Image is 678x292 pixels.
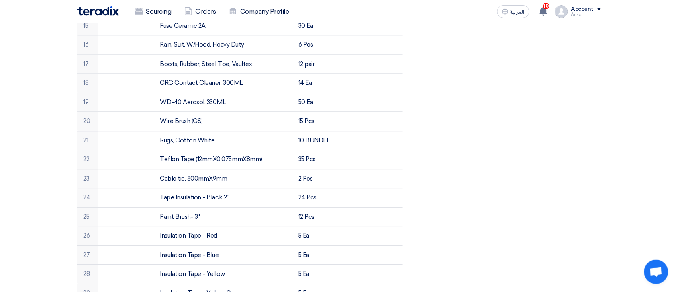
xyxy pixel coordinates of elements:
[292,93,347,112] td: 50 Ea
[153,74,292,93] td: CRC Contact Cleaner, 300ML
[292,35,347,55] td: 6 Pcs
[571,12,601,17] div: Ansar
[77,93,98,112] td: 19
[223,3,296,21] a: Company Profile
[153,35,292,55] td: Rain, Suit, W/Hood, Heavy Duty
[77,169,98,188] td: 23
[153,150,292,169] td: Teflon Tape (12mmX0.075mmX8mm)
[153,93,292,112] td: WD-40 Aerosol, 330ML
[292,188,347,208] td: 24 Pcs
[153,16,292,35] td: Fuse Ceramic 2A
[77,226,98,246] td: 26
[497,5,529,18] button: العربية
[571,6,594,13] div: Account
[77,150,98,169] td: 22
[153,188,292,208] td: Tape Insulation - Black 2"
[77,6,119,16] img: Teradix logo
[292,54,347,74] td: 12 pair
[153,265,292,284] td: Insulation Tape - Yellow
[153,169,292,188] td: Cable tie, 800mmX9mm
[292,245,347,265] td: 5 Ea
[292,112,347,131] td: 15 Pcs
[153,54,292,74] td: Boots, Rubber, Steel Toe, Vaultex
[77,74,98,93] td: 18
[77,54,98,74] td: 17
[153,226,292,246] td: Insulation Tape - Red
[510,9,525,15] span: العربية
[543,3,549,9] span: 10
[153,112,292,131] td: Wire Brush (CS)
[77,188,98,208] td: 24
[292,150,347,169] td: 35 Pcs
[77,35,98,55] td: 16
[292,207,347,226] td: 12 Pcs
[153,245,292,265] td: Insulation Tape - Blue
[77,16,98,35] td: 15
[153,207,292,226] td: Paint Brush- 3''
[77,207,98,226] td: 25
[292,16,347,35] td: 30 Ea
[153,131,292,150] td: Rugs, Cotton White
[77,265,98,284] td: 28
[292,74,347,93] td: 14 Ea
[644,260,668,284] div: Open chat
[129,3,178,21] a: Sourcing
[292,131,347,150] td: 10 BUNDLE
[292,226,347,246] td: 5 Ea
[178,3,223,21] a: Orders
[292,265,347,284] td: 5 Ea
[77,131,98,150] td: 21
[77,245,98,265] td: 27
[292,169,347,188] td: 2 Pcs
[77,112,98,131] td: 20
[555,5,568,18] img: profile_test.png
